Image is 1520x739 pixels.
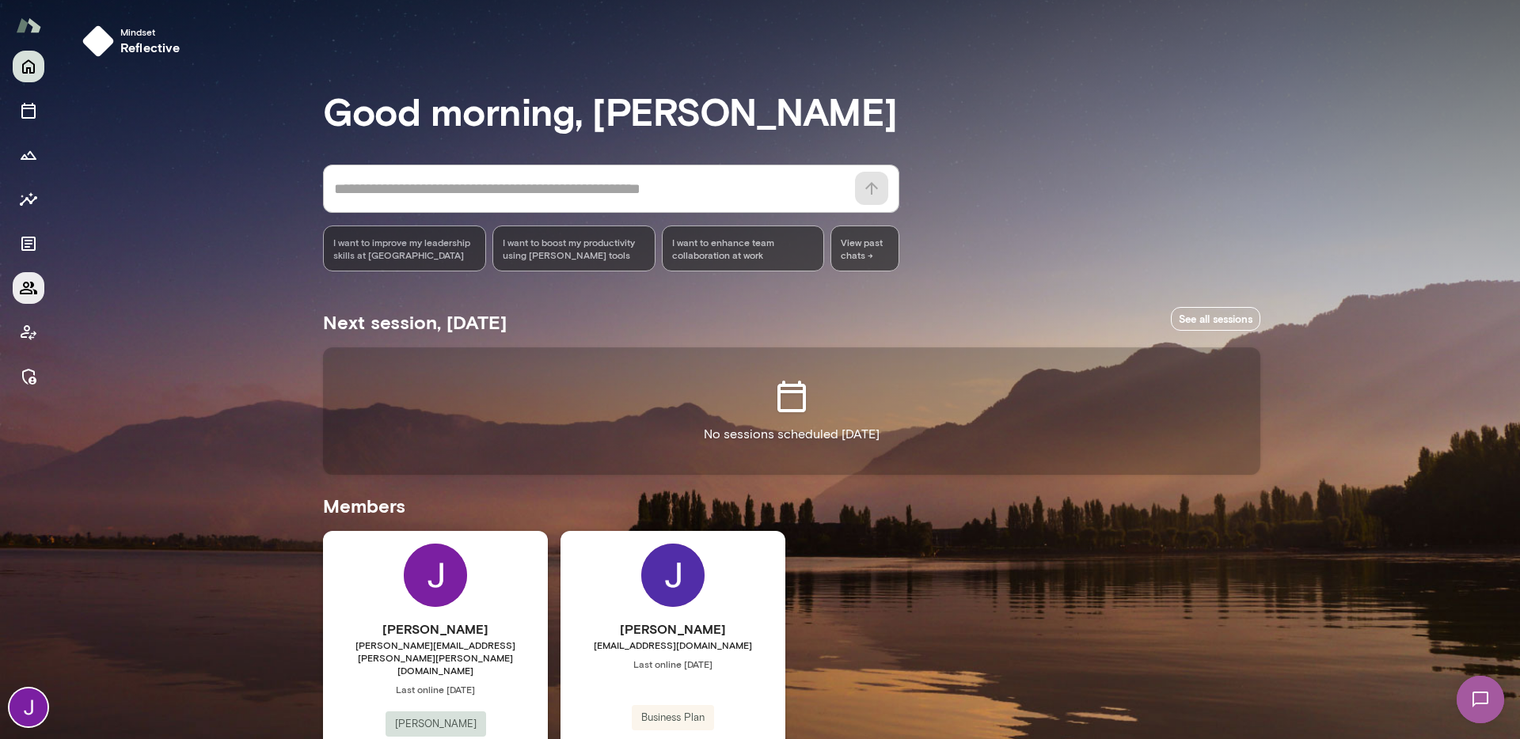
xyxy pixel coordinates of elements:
[323,89,1260,133] h3: Good morning, [PERSON_NAME]
[632,710,714,726] span: Business Plan
[704,425,880,444] p: No sessions scheduled [DATE]
[560,639,785,651] span: [EMAIL_ADDRESS][DOMAIN_NAME]
[76,19,193,63] button: Mindsetreflective
[672,236,815,261] span: I want to enhance team collaboration at work
[662,225,825,271] div: I want to enhance team collaboration at work
[120,25,180,38] span: Mindset
[323,225,486,271] div: I want to improve my leadership skills at [GEOGRAPHIC_DATA]
[13,228,44,260] button: Documents
[13,272,44,304] button: Members
[13,184,44,215] button: Insights
[503,236,645,261] span: I want to boost my productivity using [PERSON_NAME] tools
[323,309,507,335] h5: Next session, [DATE]
[13,51,44,82] button: Home
[16,10,41,40] img: Mento
[830,225,899,271] span: View past chats ->
[404,544,467,607] img: Jocelyn Grodin
[9,688,47,726] img: Jocelyn Grodin
[333,236,476,261] span: I want to improve my leadership skills at [GEOGRAPHIC_DATA]
[323,639,548,676] span: [PERSON_NAME][EMAIL_ADDRESS][PERSON_NAME][PERSON_NAME][DOMAIN_NAME]
[1171,307,1260,332] a: See all sessions
[323,683,548,695] span: Last online [DATE]
[13,361,44,392] button: Manage
[13,139,44,171] button: Growth Plan
[386,716,486,732] span: [PERSON_NAME]
[323,620,548,639] h6: [PERSON_NAME]
[492,225,655,271] div: I want to boost my productivity using [PERSON_NAME] tools
[120,38,180,57] h6: reflective
[560,658,785,670] span: Last online [DATE]
[82,25,114,57] img: mindset
[13,316,44,348] button: Client app
[13,95,44,127] button: Sessions
[560,620,785,639] h6: [PERSON_NAME]
[641,544,705,607] img: Jackie G
[323,493,1260,518] h5: Members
